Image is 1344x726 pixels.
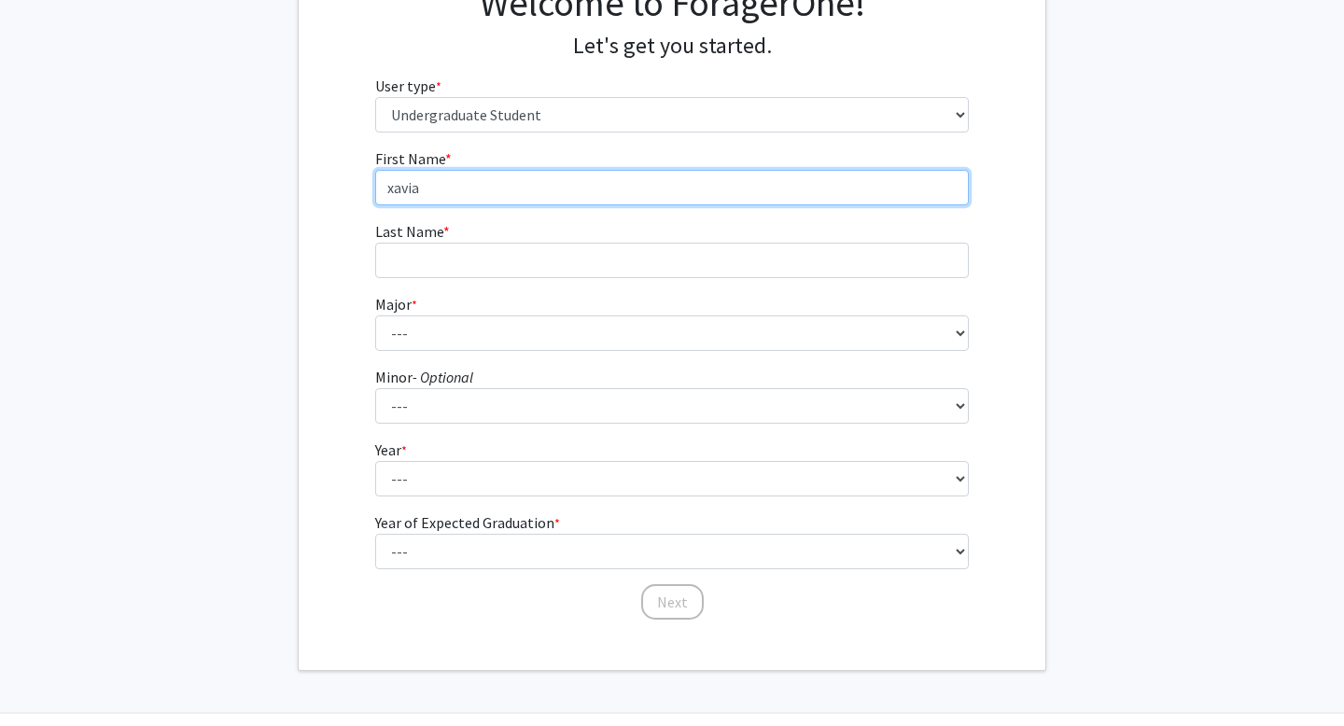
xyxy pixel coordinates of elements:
[375,366,473,388] label: Minor
[375,75,441,97] label: User type
[641,584,704,620] button: Next
[375,149,445,168] span: First Name
[413,368,473,386] i: - Optional
[375,33,970,60] h4: Let's get you started.
[375,439,407,461] label: Year
[14,642,79,712] iframe: Chat
[375,293,417,315] label: Major
[375,511,560,534] label: Year of Expected Graduation
[375,222,443,241] span: Last Name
